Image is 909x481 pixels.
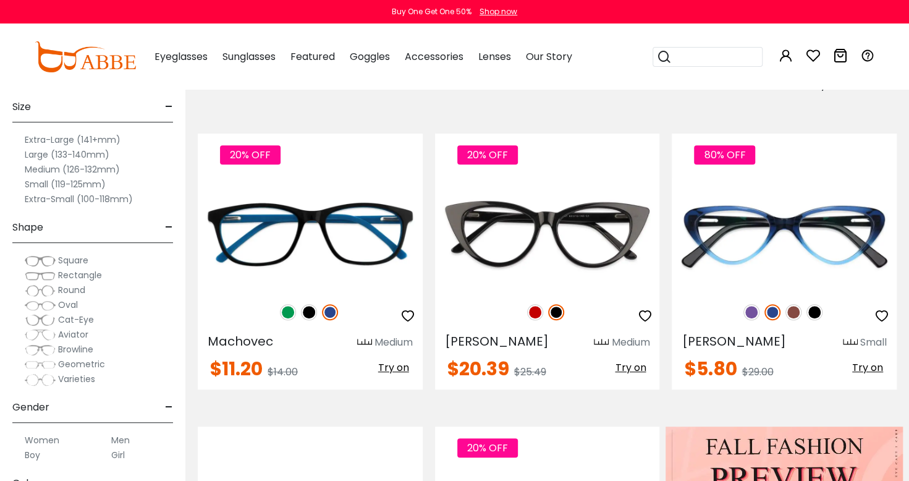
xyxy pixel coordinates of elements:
img: Aviator.png [25,329,56,341]
span: Square [58,254,88,266]
div: Small [860,335,887,350]
img: size ruler [357,338,372,347]
span: Round [58,284,85,296]
span: $20.39 [447,355,509,382]
span: - [165,92,173,122]
img: Rectangle.png [25,270,56,282]
div: Medium [374,335,413,350]
img: Varieties.png [25,373,56,386]
span: Size [12,92,31,122]
span: Try on [852,360,883,375]
span: Aviator [58,328,88,341]
span: Try on [378,360,409,375]
span: Browline [58,343,93,355]
img: Browline.png [25,344,56,356]
span: Shape [12,213,43,242]
img: Cat-Eye.png [25,314,56,326]
span: Lenses [478,49,511,64]
span: Accessories [405,49,463,64]
label: Large (133-140mm) [25,147,109,162]
img: Green [280,304,296,320]
div: Shop now [480,6,517,17]
img: Red [527,304,543,320]
label: Small (119-125mm) [25,177,106,192]
span: - [165,213,173,242]
span: 80% OFF [694,145,755,164]
span: Geometric [58,358,105,370]
span: $29.00 [742,365,773,379]
img: Oval.png [25,299,56,312]
label: Extra-Small (100-118mm) [25,192,133,206]
button: Try on [374,360,413,376]
span: 20% OFF [457,438,518,458]
span: Gender [12,393,49,422]
span: $25.49 [514,365,546,379]
img: Brown [785,304,801,320]
img: Purple [743,304,759,320]
img: Black [301,304,317,320]
label: Women [25,433,59,448]
img: Black [806,304,822,320]
img: Geometric.png [25,359,56,371]
span: 20% OFF [220,145,281,164]
span: Featured [290,49,335,64]
img: size ruler [594,338,609,347]
div: Buy One Get One 50% [392,6,471,17]
img: size ruler [843,338,858,347]
span: $5.80 [684,355,737,382]
span: $11.20 [210,355,263,382]
span: Eyeglasses [154,49,208,64]
span: Rectangle [58,269,102,281]
label: Extra-Large (141+mm) [25,132,120,147]
span: Varieties [58,373,95,385]
span: Goggles [350,49,390,64]
img: Blue [322,304,338,320]
span: Try on [615,360,646,375]
span: Sunglasses [222,49,276,64]
span: [PERSON_NAME] [445,333,549,350]
a: Shop now [473,6,517,17]
button: Try on [611,360,649,376]
img: Blue Machovec - Acetate ,Universal Bridge Fit [198,178,423,291]
label: Medium (126-132mm) [25,162,120,177]
label: Boy [25,448,40,462]
span: Our Story [526,49,572,64]
img: Black Nora - Acetate ,Universal Bridge Fit [435,178,660,291]
img: Blue [764,304,780,320]
img: Square.png [25,255,56,267]
span: Cat-Eye [58,313,94,326]
div: Medium [611,335,649,350]
span: Oval [58,299,78,311]
span: 20% OFF [457,145,518,164]
button: Try on [848,360,887,376]
span: [PERSON_NAME] [682,333,785,350]
span: - [165,393,173,422]
img: abbeglasses.com [35,41,136,72]
img: Black [548,304,564,320]
img: Round.png [25,284,56,297]
span: Machovec [208,333,273,350]
span: $14.00 [268,365,298,379]
img: Blue Hannah - Acetate ,Universal Bridge Fit [672,178,897,291]
label: Girl [111,448,125,462]
label: Men [111,433,130,448]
